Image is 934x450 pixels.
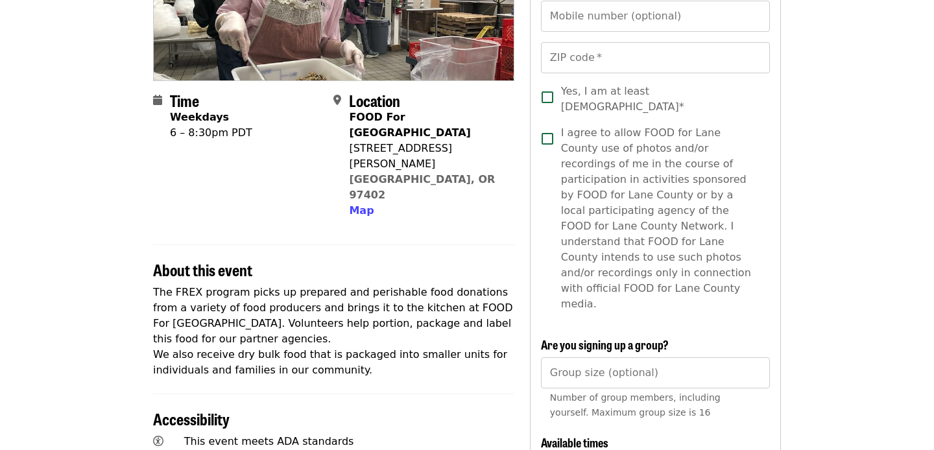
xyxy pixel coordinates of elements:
[153,407,230,430] span: Accessibility
[153,285,514,378] p: The FREX program picks up prepared and perishable food donations from a variety of food producers...
[153,435,163,447] i: universal-access icon
[349,111,470,139] strong: FOOD For [GEOGRAPHIC_DATA]
[170,111,229,123] strong: Weekdays
[541,1,770,32] input: Mobile number (optional)
[349,89,400,112] span: Location
[333,94,341,106] i: map-marker-alt icon
[550,392,721,418] span: Number of group members, including yourself. Maximum group size is 16
[541,357,770,388] input: [object Object]
[541,42,770,73] input: ZIP code
[153,258,252,281] span: About this event
[561,84,760,115] span: Yes, I am at least [DEMOGRAPHIC_DATA]*
[349,204,374,217] span: Map
[349,173,495,201] a: [GEOGRAPHIC_DATA], OR 97402
[170,89,199,112] span: Time
[561,125,760,312] span: I agree to allow FOOD for Lane County use of photos and/or recordings of me in the course of part...
[541,336,669,353] span: Are you signing up a group?
[170,125,252,141] div: 6 – 8:30pm PDT
[349,141,503,172] div: [STREET_ADDRESS][PERSON_NAME]
[349,203,374,219] button: Map
[184,435,354,447] span: This event meets ADA standards
[153,94,162,106] i: calendar icon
